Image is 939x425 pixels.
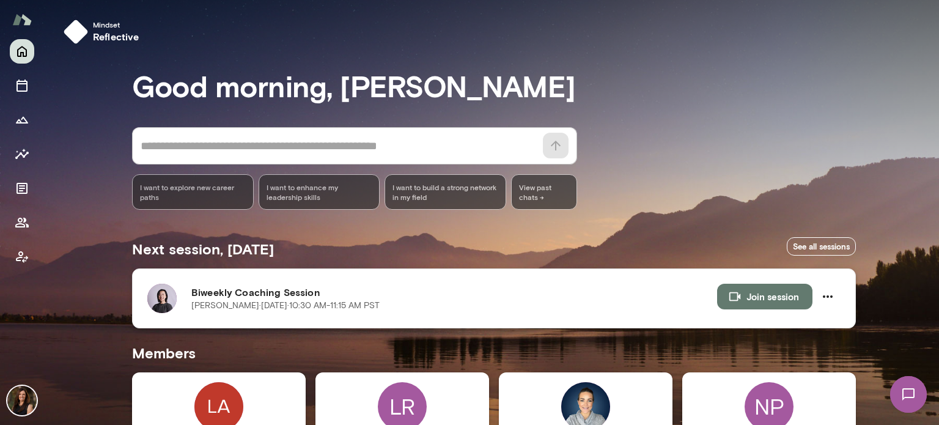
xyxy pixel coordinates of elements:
[59,15,149,49] button: Mindsetreflective
[7,386,37,415] img: Carrie Atkin
[132,68,856,103] h3: Good morning, [PERSON_NAME]
[93,29,139,44] h6: reflective
[191,300,380,312] p: [PERSON_NAME] · [DATE] · 10:30 AM-11:15 AM PST
[392,182,498,202] span: I want to build a strong network in my field
[259,174,380,210] div: I want to enhance my leadership skills
[10,245,34,269] button: Client app
[717,284,812,309] button: Join session
[132,239,274,259] h5: Next session, [DATE]
[132,174,254,210] div: I want to explore new career paths
[267,182,372,202] span: I want to enhance my leadership skills
[132,343,856,363] h5: Members
[191,285,717,300] h6: Biweekly Coaching Session
[787,237,856,256] a: See all sessions
[10,39,34,64] button: Home
[10,73,34,98] button: Sessions
[10,108,34,132] button: Growth Plan
[140,182,246,202] span: I want to explore new career paths
[12,8,32,31] img: Mento
[10,176,34,201] button: Documents
[10,142,34,166] button: Insights
[385,174,506,210] div: I want to build a strong network in my field
[93,20,139,29] span: Mindset
[64,20,88,44] img: mindset
[511,174,578,210] span: View past chats ->
[10,210,34,235] button: Members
